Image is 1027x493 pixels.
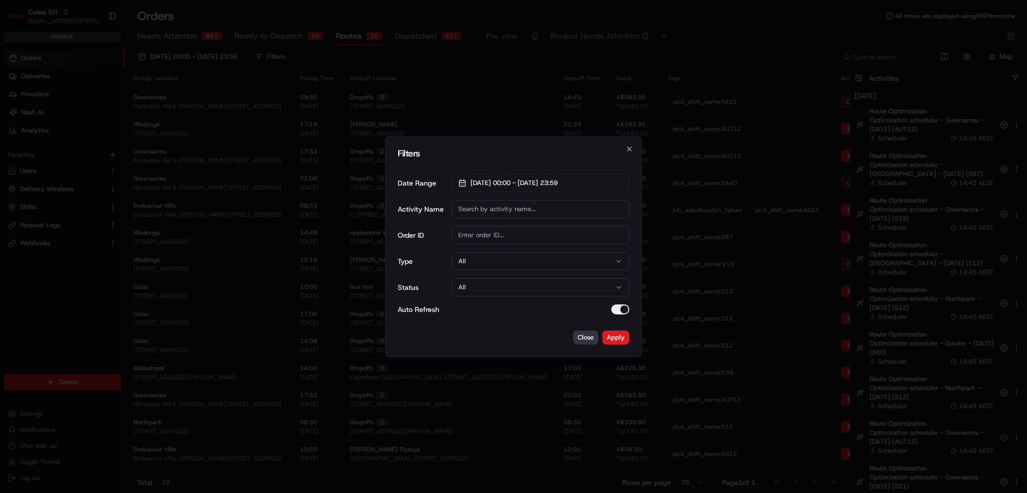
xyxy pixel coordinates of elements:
[452,252,629,270] button: All
[452,174,629,192] button: [DATE] 00:00 - [DATE] 23:59
[398,306,439,313] label: Auto Refresh
[452,278,629,296] button: All
[10,96,28,114] img: 1736555255976-a54dd68f-1ca7-489b-9aae-adbdc363a1c4
[20,145,77,155] span: Knowledge Base
[10,10,30,30] img: Nash
[602,331,629,345] button: Apply
[34,96,164,106] div: Start new chat
[10,40,183,56] p: Welcome 👋
[85,146,93,154] div: 💻
[398,149,629,158] h2: Filters
[470,179,558,188] span: [DATE] 00:00 - [DATE] 23:59
[95,145,161,155] span: API Documentation
[34,106,127,114] div: We're available if you need us!
[6,141,81,159] a: 📗Knowledge Base
[26,65,165,75] input: Clear
[398,232,424,239] label: Order ID
[71,170,121,178] a: Powered byPylon
[10,146,18,154] div: 📗
[452,200,629,218] input: Search by activity name...
[398,206,444,213] label: Activity Name
[81,141,165,159] a: 💻API Documentation
[170,99,183,111] button: Start new chat
[452,226,629,244] input: Enter order ID...
[398,258,413,265] label: Type
[398,180,436,187] label: Date Range
[398,284,419,291] label: Status
[573,331,598,345] button: Close
[100,170,121,178] span: Pylon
